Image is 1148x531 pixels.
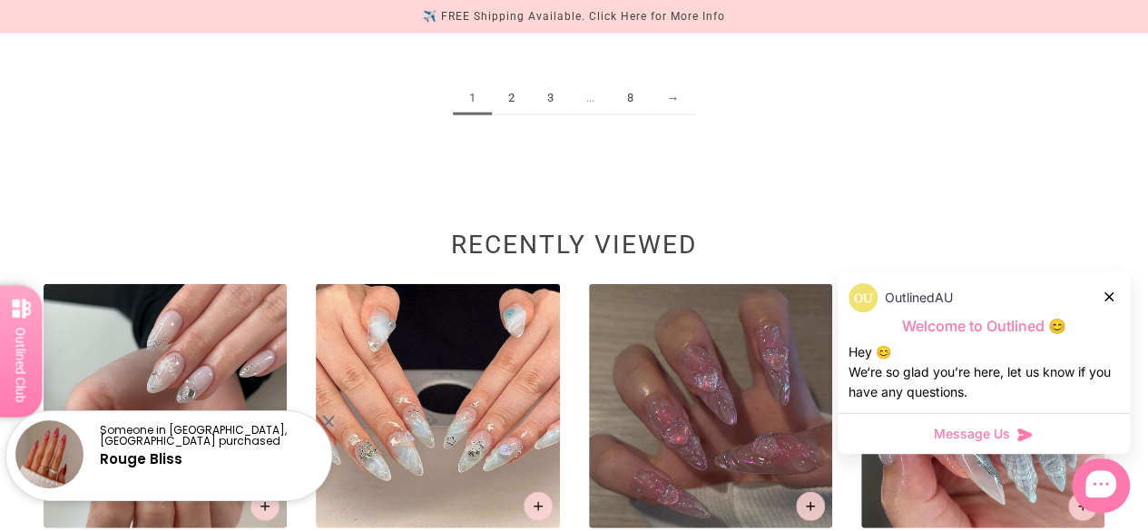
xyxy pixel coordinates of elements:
a: → [650,82,695,115]
a: 8 [611,82,650,115]
a: Rouge Bliss [100,449,182,468]
p: Someone in [GEOGRAPHIC_DATA], [GEOGRAPHIC_DATA] purchased [100,425,316,447]
span: 1 [453,82,492,115]
button: Add to cart [1068,492,1097,521]
p: OutlinedAU [885,288,953,308]
button: Add to cart [524,492,553,521]
button: Add to cart [796,492,825,521]
span: ... [570,82,611,115]
h2: Recently viewed [44,241,1104,261]
button: Add to cart [250,492,280,521]
img: data:image/png;base64,iVBORw0KGgoAAAANSUhEUgAAACQAAAAkCAYAAADhAJiYAAAAAXNSR0IArs4c6QAAAXhJREFUWEd... [849,283,878,312]
p: Welcome to Outlined 😊 [849,317,1119,336]
div: Hey 😊 We‘re so glad you’re here, let us know if you have any questions. [849,342,1119,402]
span: Message Us [934,425,1010,443]
a: 3 [531,82,570,115]
a: 2 [492,82,531,115]
div: ✈️ FREE Shipping Available. Click Here for More Info [423,7,725,26]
